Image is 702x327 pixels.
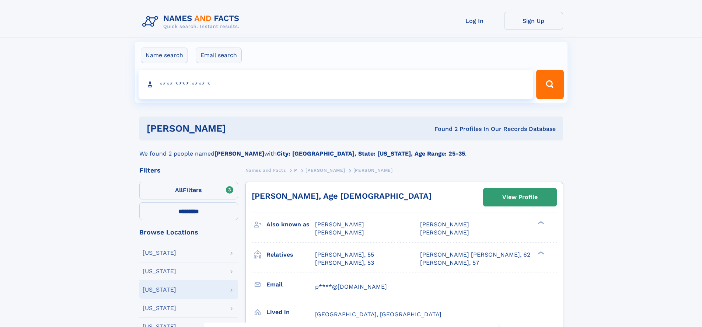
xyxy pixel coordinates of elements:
a: Sign Up [504,12,563,30]
b: City: [GEOGRAPHIC_DATA], State: [US_STATE], Age Range: 25-35 [277,150,465,157]
label: Filters [139,182,238,199]
img: Logo Names and Facts [139,12,245,32]
div: We found 2 people named with . [139,140,563,158]
span: [PERSON_NAME] [305,168,345,173]
h3: Email [266,278,315,291]
div: [US_STATE] [143,268,176,274]
a: Log In [445,12,504,30]
button: Search Button [536,70,563,99]
div: Filters [139,167,238,174]
a: [PERSON_NAME], 53 [315,259,374,267]
span: [PERSON_NAME] [420,229,469,236]
b: [PERSON_NAME] [214,150,264,157]
div: View Profile [502,189,538,206]
a: Names and Facts [245,166,286,175]
span: [GEOGRAPHIC_DATA], [GEOGRAPHIC_DATA] [315,311,441,318]
a: [PERSON_NAME], Age [DEMOGRAPHIC_DATA] [252,191,432,201]
div: [US_STATE] [143,250,176,256]
a: [PERSON_NAME], 57 [420,259,479,267]
div: [US_STATE] [143,287,176,293]
div: [US_STATE] [143,305,176,311]
a: P [294,166,297,175]
span: [PERSON_NAME] [315,221,364,228]
div: ❯ [536,250,545,255]
span: [PERSON_NAME] [315,229,364,236]
span: [PERSON_NAME] [353,168,393,173]
a: View Profile [483,188,556,206]
h3: Relatives [266,248,315,261]
span: All [175,187,183,194]
span: P [294,168,297,173]
h3: Lived in [266,306,315,319]
a: [PERSON_NAME], 55 [315,251,374,259]
h1: [PERSON_NAME] [147,124,330,133]
h3: Also known as [266,218,315,231]
span: [PERSON_NAME] [420,221,469,228]
div: ❯ [536,220,545,225]
label: Name search [141,48,188,63]
div: Found 2 Profiles In Our Records Database [330,125,556,133]
a: [PERSON_NAME] [PERSON_NAME], 62 [420,251,530,259]
a: [PERSON_NAME] [305,166,345,175]
input: search input [139,70,533,99]
div: Browse Locations [139,229,238,236]
label: Email search [196,48,242,63]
